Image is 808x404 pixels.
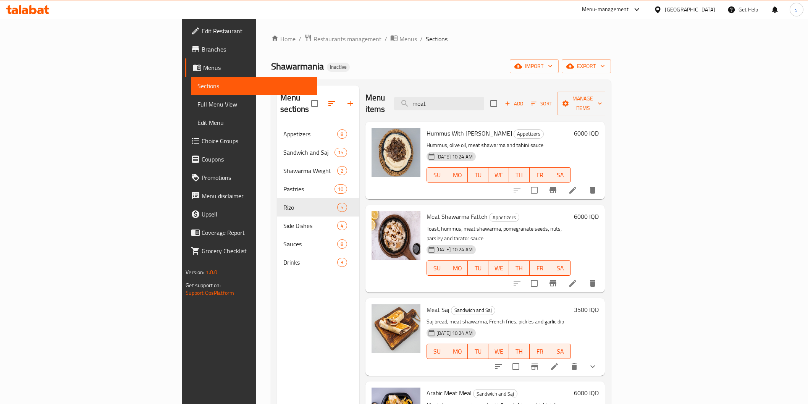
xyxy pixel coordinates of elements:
[338,204,346,211] span: 5
[433,246,476,253] span: [DATE] 10:24 AM
[512,346,527,357] span: TH
[337,258,347,267] div: items
[574,304,599,315] h6: 3500 IQD
[471,346,485,357] span: TU
[665,5,715,14] div: [GEOGRAPHIC_DATA]
[468,167,488,183] button: TU
[197,81,310,90] span: Sections
[420,34,423,44] li: /
[202,45,310,54] span: Branches
[486,95,502,112] span: Select section
[271,34,611,44] nav: breadcrumb
[565,357,583,376] button: delete
[338,259,346,266] span: 3
[372,128,420,177] img: Hummus With Shawerma
[562,59,611,73] button: export
[489,213,519,222] div: Appetizers
[468,260,488,276] button: TU
[202,210,310,219] span: Upsell
[488,167,509,183] button: WE
[283,148,335,157] span: Sandwich and Saj
[516,61,553,71] span: import
[338,167,346,175] span: 2
[185,22,317,40] a: Edit Restaurant
[277,180,359,198] div: Pastries10
[488,344,509,359] button: WE
[530,260,550,276] button: FR
[512,170,527,181] span: TH
[502,98,526,110] span: Add item
[509,344,530,359] button: TH
[185,58,317,77] a: Menus
[206,267,218,277] span: 1.0.0
[510,59,559,73] button: import
[583,181,602,199] button: delete
[450,263,465,274] span: MO
[427,224,571,243] p: Toast, hummus, meat shawarma, pomegranate seeds, nuts, parsley and tarator sauce
[502,98,526,110] button: Add
[283,221,337,230] div: Side Dishes
[451,306,495,315] span: Sandwich and Saj
[533,263,547,274] span: FR
[473,389,517,398] div: Sandwich and Saj
[341,94,359,113] button: Add section
[337,239,347,249] div: items
[512,263,527,274] span: TH
[568,279,577,288] a: Edit menu item
[568,61,605,71] span: export
[488,260,509,276] button: WE
[277,125,359,143] div: Appetizers8
[553,346,568,357] span: SA
[514,129,543,138] span: Appetizers
[582,5,629,14] div: Menu-management
[529,98,554,110] button: Sort
[277,162,359,180] div: Shawarma Weight2
[314,34,381,44] span: Restaurants management
[283,129,337,139] span: Appetizers
[550,260,571,276] button: SA
[427,344,448,359] button: SU
[283,166,337,175] span: Shawarma Weight
[277,235,359,253] div: Sauces8
[430,170,444,181] span: SU
[504,99,524,108] span: Add
[583,274,602,292] button: delete
[277,122,359,275] nav: Menu sections
[550,362,559,371] a: Edit menu item
[185,40,317,58] a: Branches
[588,362,597,371] svg: Show Choices
[283,203,337,212] span: Rizo
[563,94,602,113] span: Manage items
[191,95,317,113] a: Full Menu View
[427,167,448,183] button: SU
[338,222,346,229] span: 4
[307,95,323,112] span: Select all sections
[427,128,512,139] span: Hummus With [PERSON_NAME]
[202,191,310,200] span: Menu disclaimer
[427,387,472,399] span: Arabic Meat Meal
[533,346,547,357] span: FR
[574,388,599,398] h6: 6000 IQD
[526,98,557,110] span: Sort items
[583,357,602,376] button: show more
[544,181,562,199] button: Branch-specific-item
[185,205,317,223] a: Upsell
[544,274,562,292] button: Branch-specific-item
[390,34,417,44] a: Menus
[568,186,577,195] a: Edit menu item
[197,100,310,109] span: Full Menu View
[338,131,346,138] span: 8
[323,94,341,113] span: Sort sections
[186,288,234,298] a: Support.OpsPlatform
[509,260,530,276] button: TH
[468,344,488,359] button: TU
[433,330,476,337] span: [DATE] 10:24 AM
[526,275,542,291] span: Select to update
[553,170,568,181] span: SA
[337,166,347,175] div: items
[473,389,517,398] span: Sandwich and Saj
